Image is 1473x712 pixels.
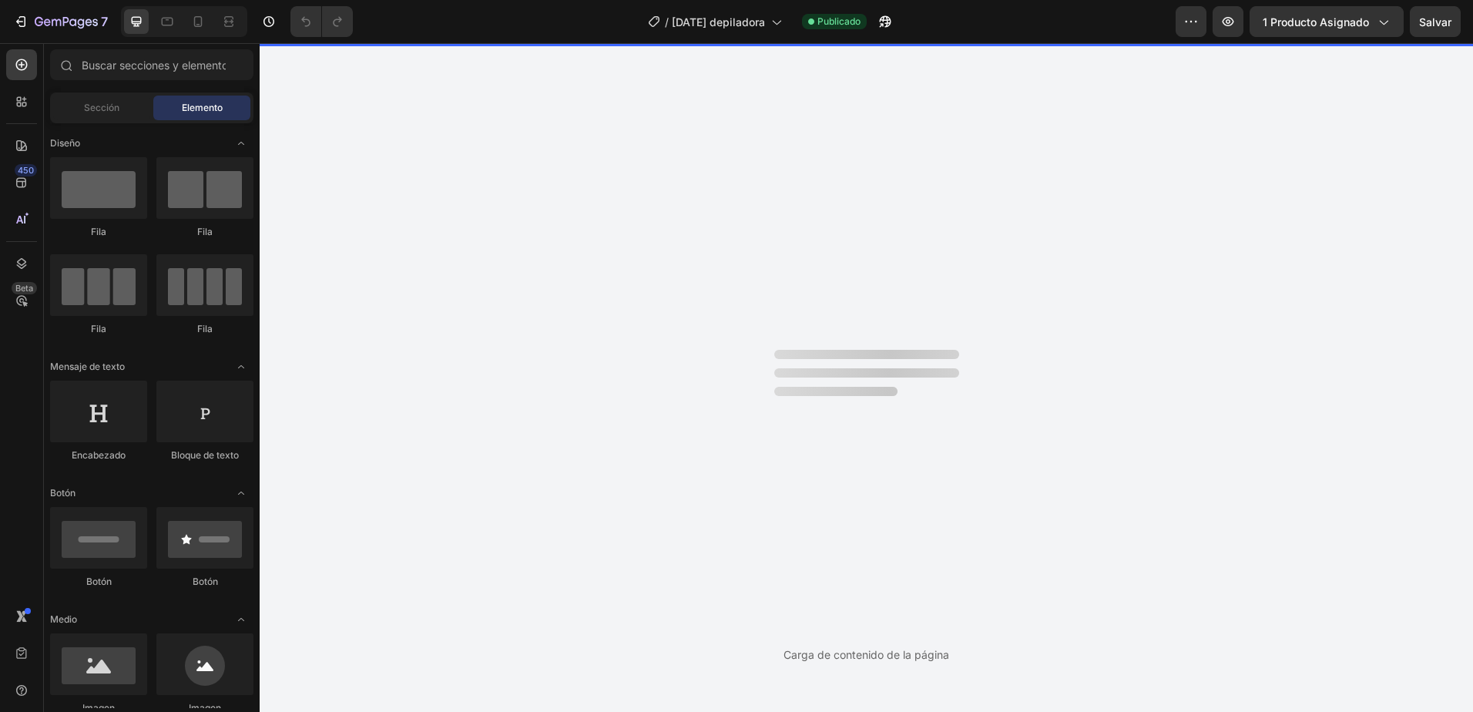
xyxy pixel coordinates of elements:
button: Salvar [1410,6,1461,37]
span: Botón [50,486,75,500]
span: [DATE] depiladora [672,14,765,30]
span: Sección [84,101,119,115]
input: Buscar secciones y elementos [50,49,253,80]
div: Botón [50,575,147,589]
span: Elemento [182,101,223,115]
p: 7 [101,12,108,31]
div: Carga de contenido de la página [783,647,949,663]
span: 1 producto asignado [1263,14,1369,30]
span: Medio [50,613,77,626]
span: Alternar abierto [229,354,253,379]
div: Bloque de texto [156,448,253,462]
span: Publicado [817,15,861,29]
div: Deshacer/Rehacer [290,6,353,37]
span: Salvar [1419,15,1451,29]
div: Beta [12,282,37,294]
button: 7 [6,6,115,37]
span: / [665,14,669,30]
div: 450 [15,164,37,176]
div: Fila [50,225,147,239]
div: Botón [156,575,253,589]
div: Fila [50,322,147,336]
div: Fila [156,322,253,336]
span: Alternar abierto [229,481,253,505]
span: Alternar abierto [229,131,253,156]
div: Encabezado [50,448,147,462]
span: Mensaje de texto [50,360,125,374]
button: 1 producto asignado [1250,6,1404,37]
div: Fila [156,225,253,239]
span: Diseño [50,136,80,150]
span: Alternar abierto [229,607,253,632]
